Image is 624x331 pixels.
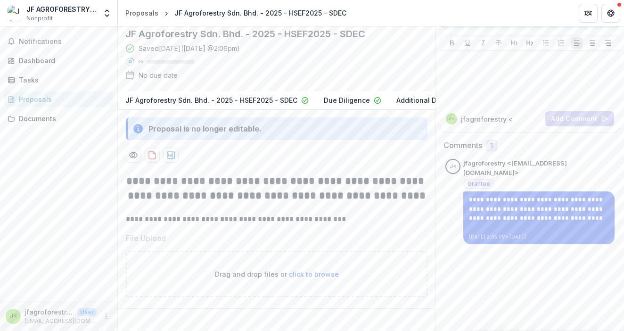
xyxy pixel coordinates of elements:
img: JF AGROFORESTRY SDN. BHD. [8,6,23,21]
p: jfagroforestry <[EMAIL_ADDRESS][DOMAIN_NAME]> [25,307,74,317]
span: Nonprofit [26,14,53,23]
button: download-proposal [164,148,179,163]
button: Open entity switcher [100,4,114,23]
button: Heading 1 [509,37,520,49]
span: click to browse [289,270,339,278]
a: Proposals [122,6,162,20]
span: Notifications [19,38,110,46]
p: User [77,308,97,316]
button: Notifications [4,34,114,49]
a: Documents [4,111,114,126]
button: Preview f12ed8fa-d937-4979-ac51-53622c92efe1-4.pdf [126,148,141,163]
button: Heading 2 [524,37,535,49]
div: Proposals [19,94,106,104]
p: 0 % [139,58,143,65]
button: Add Comment [545,111,614,126]
div: Documents [19,114,106,124]
button: Ordered List [556,37,567,49]
button: More [100,311,112,322]
button: Align Left [571,37,583,49]
nav: breadcrumb [122,6,350,20]
a: Tasks [4,72,114,88]
div: Proposals [125,8,158,18]
div: jfagroforestry <jfagroforestry@gmail.com> [449,116,455,121]
button: Italicize [477,37,489,49]
button: download-proposal [145,148,160,163]
h2: Comments [443,141,482,150]
p: jfagroforestry <[EMAIL_ADDRESS][DOMAIN_NAME]> [463,159,615,177]
span: Grantee [468,181,490,187]
div: No due date [139,70,178,80]
p: Additional Documents Request [396,95,498,105]
p: Drag and drop files or [215,269,339,279]
p: jfagroforestry < [461,114,513,124]
p: [DATE] 2:05 PM • [DATE] [469,233,609,240]
button: Partners [579,4,598,23]
h2: JF Agroforestry Sdn. Bhd. - 2025 - HSEF2025 - SDEC [125,28,413,40]
button: Bullet List [540,37,551,49]
div: jfagroforestry <jfagroforestry@gmail.com> [450,164,457,170]
button: Align Right [602,37,614,49]
button: Get Help [601,4,620,23]
p: File Upload [126,232,166,244]
span: 1 [490,142,493,150]
button: Align Center [587,37,598,49]
div: Dashboard [19,56,106,66]
a: Proposals [4,91,114,107]
div: Proposal is no longer editable. [148,123,262,134]
p: [EMAIL_ADDRESS][DOMAIN_NAME] [25,317,97,325]
button: Underline [462,37,473,49]
div: Tasks [19,75,106,85]
button: Strike [493,37,504,49]
a: Dashboard [4,53,114,68]
div: Saved [DATE] ( [DATE] @ 2:06pm ) [139,43,240,53]
p: Due Diligence [324,95,370,105]
p: JF Agroforestry Sdn. Bhd. - 2025 - HSEF2025 - SDEC [125,95,297,105]
button: Bold [446,37,458,49]
div: JF Agroforestry Sdn. Bhd. - 2025 - HSEF2025 - SDEC [174,8,346,18]
div: jfagroforestry <jfagroforestry@gmail.com> [10,313,17,319]
div: JF AGROFORESTRY SDN. BHD. [26,4,97,14]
